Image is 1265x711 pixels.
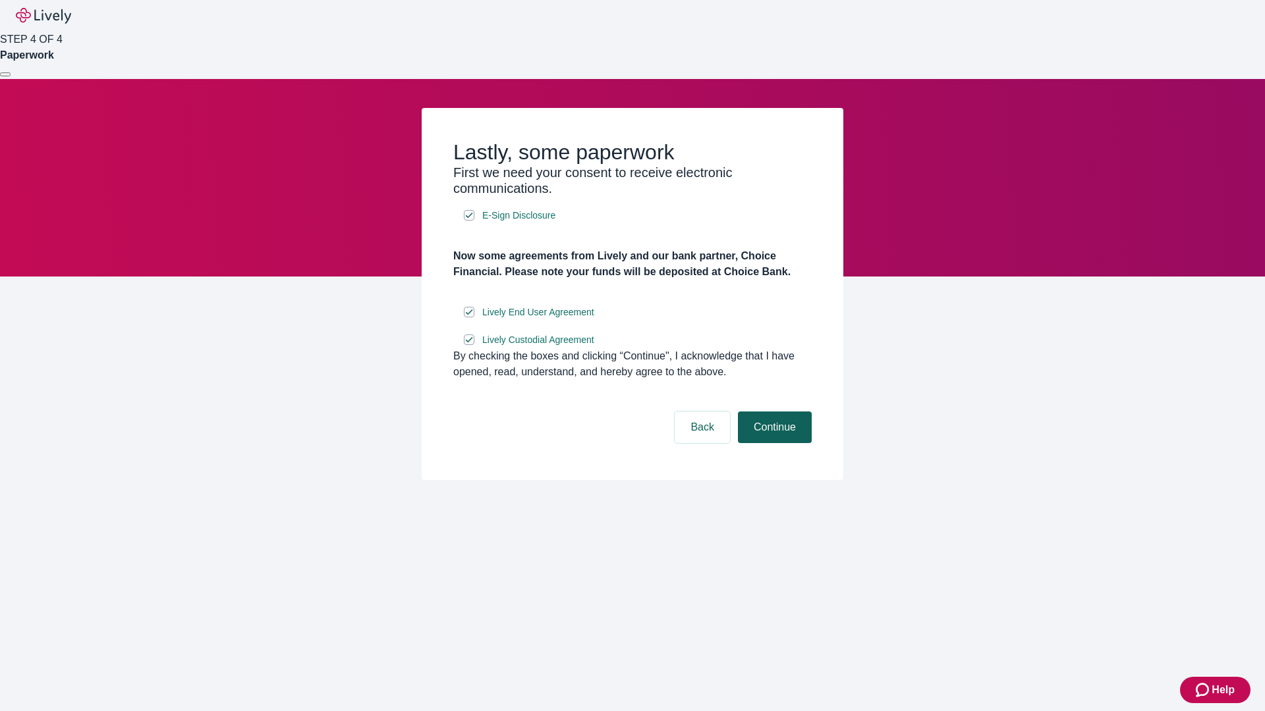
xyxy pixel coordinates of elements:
a: e-sign disclosure document [480,304,597,321]
span: Help [1212,682,1235,698]
button: Back [675,411,730,443]
h2: Lastly, some paperwork [453,140,812,165]
svg: Zendesk support icon [1196,682,1212,698]
a: e-sign disclosure document [480,332,597,348]
span: Lively End User Agreement [482,305,594,319]
img: Lively [16,8,71,24]
h4: Now some agreements from Lively and our bank partner, Choice Financial. Please note your funds wi... [453,248,812,280]
button: Continue [738,411,812,443]
div: By checking the boxes and clicking “Continue", I acknowledge that I have opened, read, understand... [453,348,812,380]
span: Lively Custodial Agreement [482,333,594,347]
button: Zendesk support iconHelp [1180,677,1251,703]
a: e-sign disclosure document [480,207,558,224]
span: E-Sign Disclosure [482,209,555,223]
h3: First we need your consent to receive electronic communications. [453,165,812,196]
